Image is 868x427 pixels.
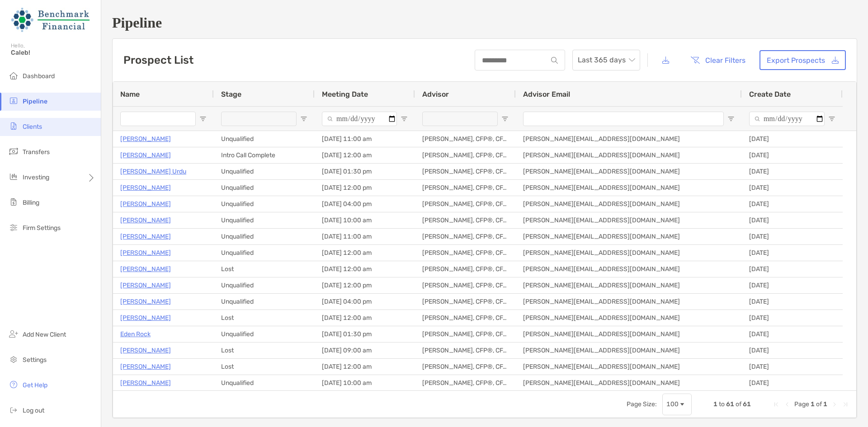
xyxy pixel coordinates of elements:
[578,50,635,70] span: Last 365 days
[516,359,742,375] div: [PERSON_NAME][EMAIL_ADDRESS][DOMAIN_NAME]
[23,72,55,80] span: Dashboard
[8,146,19,157] img: transfers icon
[315,212,415,228] div: [DATE] 10:00 am
[120,263,171,275] p: [PERSON_NAME]
[516,180,742,196] div: [PERSON_NAME][EMAIL_ADDRESS][DOMAIN_NAME]
[516,375,742,391] div: [PERSON_NAME][EMAIL_ADDRESS][DOMAIN_NAME]
[315,359,415,375] div: [DATE] 12:00 am
[315,147,415,163] div: [DATE] 12:00 am
[214,343,315,358] div: Lost
[8,70,19,81] img: dashboard icon
[727,115,735,122] button: Open Filter Menu
[415,277,516,293] div: [PERSON_NAME], CFP®, CFA®, MSF
[501,115,509,122] button: Open Filter Menu
[23,174,49,181] span: Investing
[415,343,516,358] div: [PERSON_NAME], CFP®, CFA®, MSF
[401,115,408,122] button: Open Filter Menu
[300,115,307,122] button: Open Filter Menu
[742,359,843,375] div: [DATE]
[120,247,171,258] a: [PERSON_NAME]
[8,222,19,233] img: firm-settings icon
[415,310,516,326] div: [PERSON_NAME], CFP®, CFA®, MSF
[199,115,207,122] button: Open Filter Menu
[120,377,171,389] a: [PERSON_NAME]
[415,180,516,196] div: [PERSON_NAME], CFP®, CFA®, MSF
[120,361,171,372] p: [PERSON_NAME]
[551,57,558,64] img: input icon
[823,400,827,408] span: 1
[516,229,742,244] div: [PERSON_NAME][EMAIL_ADDRESS][DOMAIN_NAME]
[523,112,724,126] input: Advisor Email Filter Input
[120,345,171,356] a: [PERSON_NAME]
[816,400,822,408] span: of
[315,294,415,310] div: [DATE] 04:00 pm
[415,229,516,244] div: [PERSON_NAME], CFP®, CFA®, MSF
[415,261,516,277] div: [PERSON_NAME], CFP®, CFA®, MSF
[120,280,171,291] a: [PERSON_NAME]
[743,400,751,408] span: 61
[516,261,742,277] div: [PERSON_NAME][EMAIL_ADDRESS][DOMAIN_NAME]
[415,326,516,342] div: [PERSON_NAME], CFP®, CFA®, MSF
[315,277,415,293] div: [DATE] 12:00 pm
[315,180,415,196] div: [DATE] 12:00 pm
[23,331,66,338] span: Add New Client
[627,400,657,408] div: Page Size:
[742,326,843,342] div: [DATE]
[415,164,516,179] div: [PERSON_NAME], CFP®, CFA®, MSF
[214,229,315,244] div: Unqualified
[214,180,315,196] div: Unqualified
[214,164,315,179] div: Unqualified
[120,198,171,210] a: [PERSON_NAME]
[214,326,315,342] div: Unqualified
[214,375,315,391] div: Unqualified
[516,164,742,179] div: [PERSON_NAME][EMAIL_ADDRESS][DOMAIN_NAME]
[120,215,171,226] a: [PERSON_NAME]
[23,407,44,414] span: Log out
[828,115,835,122] button: Open Filter Menu
[415,375,516,391] div: [PERSON_NAME], CFP®, CFA®, MSF
[8,379,19,390] img: get-help icon
[315,326,415,342] div: [DATE] 01:30 pm
[214,196,315,212] div: Unqualified
[120,133,171,145] p: [PERSON_NAME]
[11,49,95,56] span: Caleb!
[516,294,742,310] div: [PERSON_NAME][EMAIL_ADDRESS][DOMAIN_NAME]
[214,245,315,261] div: Unqualified
[214,359,315,375] div: Lost
[8,121,19,131] img: clients icon
[120,166,186,177] p: [PERSON_NAME] Urdu
[214,261,315,277] div: Lost
[742,131,843,147] div: [DATE]
[719,400,725,408] span: to
[23,199,39,206] span: Billing
[516,212,742,228] div: [PERSON_NAME][EMAIL_ADDRESS][DOMAIN_NAME]
[516,245,742,261] div: [PERSON_NAME][EMAIL_ADDRESS][DOMAIN_NAME]
[120,296,171,307] p: [PERSON_NAME]
[422,90,449,99] span: Advisor
[214,294,315,310] div: Unqualified
[120,150,171,161] p: [PERSON_NAME]
[415,359,516,375] div: [PERSON_NAME], CFP®, CFA®, MSF
[214,131,315,147] div: Unqualified
[315,310,415,326] div: [DATE] 12:00 am
[516,196,742,212] div: [PERSON_NAME][EMAIL_ADDRESS][DOMAIN_NAME]
[415,212,516,228] div: [PERSON_NAME], CFP®, CFA®, MSF
[120,328,151,340] p: Eden Rock
[120,182,171,193] a: [PERSON_NAME]
[742,229,843,244] div: [DATE]
[8,404,19,415] img: logout icon
[8,328,19,339] img: add_new_client icon
[831,401,838,408] div: Next Page
[415,294,516,310] div: [PERSON_NAME], CFP®, CFA®, MSF
[415,245,516,261] div: [PERSON_NAME], CFP®, CFA®, MSF
[8,95,19,106] img: pipeline icon
[516,310,742,326] div: [PERSON_NAME][EMAIL_ADDRESS][DOMAIN_NAME]
[742,147,843,163] div: [DATE]
[315,196,415,212] div: [DATE] 04:00 pm
[120,231,171,242] a: [PERSON_NAME]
